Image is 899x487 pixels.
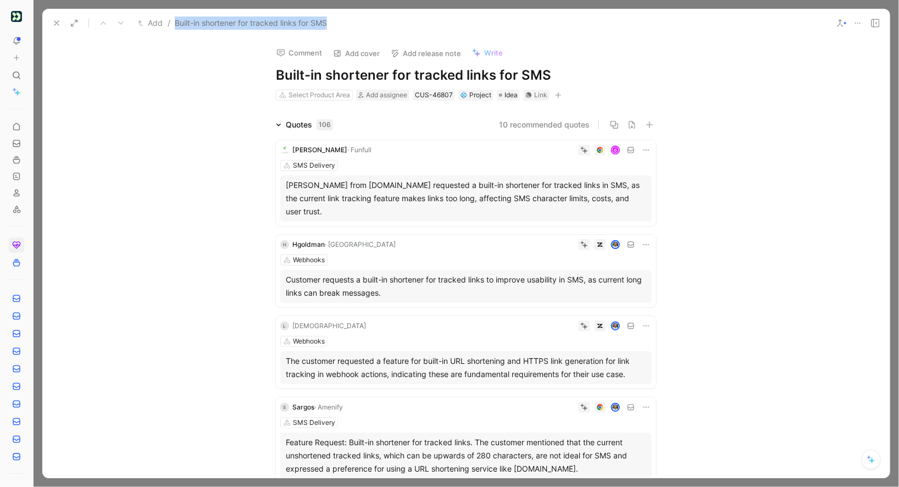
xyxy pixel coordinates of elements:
img: logo [280,146,289,154]
div: Link [534,90,547,101]
img: Customer.io [11,11,22,22]
span: / [168,16,170,30]
span: · Funfull [347,146,371,154]
div: Select Product Area [288,90,350,101]
div: Webhooks [293,336,325,347]
div: L [280,322,289,330]
button: Add [135,16,165,30]
img: avatar [612,241,619,248]
span: · [GEOGRAPHIC_DATA] [325,240,396,248]
button: Add release note [386,46,466,61]
div: [PERSON_NAME] from [DOMAIN_NAME] requested a built-in shortener for tracked links in SMS, as the ... [286,179,646,218]
div: SMS Delivery [293,417,335,428]
button: Write [467,45,508,60]
div: 💠Project [458,90,493,101]
span: Built-in shortener for tracked links for SMS [175,16,327,30]
span: · Amenify [314,403,343,411]
div: CUS-46807 [415,90,453,101]
button: Customer.io [9,9,24,24]
span: [PERSON_NAME] [292,146,347,154]
h1: Built-in shortener for tracked links for SMS [276,67,656,84]
img: avatar [612,323,619,330]
div: Idea [497,90,520,101]
div: SMS Delivery [293,160,335,171]
div: H [280,240,289,249]
span: Sargos [292,403,314,411]
div: S [280,403,289,412]
div: Feature Request: Built-in shortener for tracked links. The customer mentioned that the current un... [286,436,646,475]
div: Webhooks [293,254,325,265]
button: Comment [271,45,327,60]
div: [DEMOGRAPHIC_DATA] [292,320,366,331]
img: 💠 [460,92,467,98]
span: Hgoldman [292,240,325,248]
div: 106 [317,119,333,130]
div: The customer requested a feature for built-in URL shortening and HTTPS link generation for link t... [286,355,646,381]
span: Idea [504,90,518,101]
span: Add assignee [366,91,407,99]
div: Project [460,90,491,101]
span: Write [484,48,503,58]
div: Quotes106 [271,118,337,131]
div: Quotes [286,118,333,131]
button: Add cover [328,46,385,61]
img: avatar [612,404,619,411]
div: G [612,147,619,154]
button: 10 recommended quotes [499,118,590,131]
div: Customer requests a built-in shortener for tracked links to improve usability in SMS, as current ... [286,273,646,300]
